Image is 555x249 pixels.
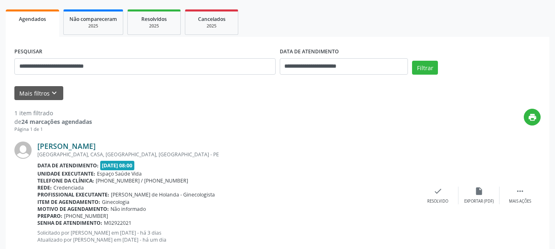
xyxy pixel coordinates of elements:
[433,187,442,196] i: check
[37,212,62,219] b: Preparo:
[14,142,32,159] img: img
[64,212,108,219] span: [PHONE_NUMBER]
[191,23,232,29] div: 2025
[14,126,92,133] div: Página 1 de 1
[528,113,537,122] i: print
[141,16,167,23] span: Resolvidos
[97,170,142,177] span: Espaço Saúde Vida
[14,86,63,101] button: Mais filtroskeyboard_arrow_down
[516,187,525,196] i: 
[53,184,84,191] span: Credenciada
[474,187,484,196] i: insert_drive_file
[69,23,117,29] div: 2025
[509,199,531,204] div: Mais ações
[37,206,109,212] b: Motivo de agendamento:
[37,219,102,226] b: Senha de atendimento:
[19,16,46,23] span: Agendados
[96,177,188,184] span: [PHONE_NUMBER] / [PHONE_NUMBER]
[104,219,131,226] span: M02922021
[134,23,175,29] div: 2025
[50,89,59,98] i: keyboard_arrow_down
[102,199,129,206] span: Ginecologia
[21,118,92,126] strong: 24 marcações agendadas
[37,162,99,169] b: Data de atendimento:
[111,191,215,198] span: [PERSON_NAME] de Holanda - Ginecologista
[524,109,541,126] button: print
[412,61,438,75] button: Filtrar
[14,46,42,58] label: PESQUISAR
[427,199,448,204] div: Resolvido
[464,199,494,204] div: Exportar (PDF)
[14,109,92,117] div: 1 item filtrado
[37,199,100,206] b: Item de agendamento:
[37,151,417,158] div: [GEOGRAPHIC_DATA], CASA, [GEOGRAPHIC_DATA], [GEOGRAPHIC_DATA] - PE
[69,16,117,23] span: Não compareceram
[37,191,109,198] b: Profissional executante:
[37,184,52,191] b: Rede:
[37,170,95,177] b: Unidade executante:
[280,46,339,58] label: DATA DE ATENDIMENTO
[100,161,135,170] span: [DATE] 08:00
[37,229,417,243] p: Solicitado por [PERSON_NAME] em [DATE] - há 3 dias Atualizado por [PERSON_NAME] em [DATE] - há um...
[198,16,226,23] span: Cancelados
[37,177,94,184] b: Telefone da clínica:
[37,142,96,151] a: [PERSON_NAME]
[111,206,146,212] span: Não informado
[14,117,92,126] div: de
